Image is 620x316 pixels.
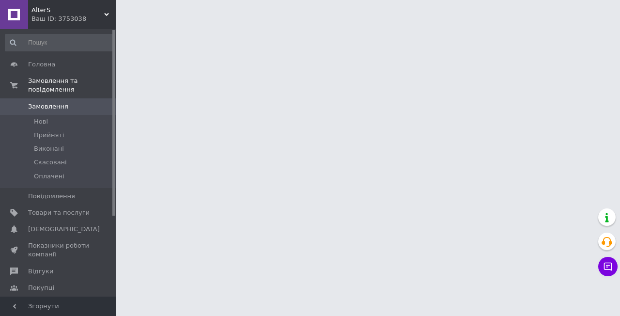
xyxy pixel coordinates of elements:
[31,6,104,15] span: AlterS
[34,158,67,167] span: Скасовані
[28,77,116,94] span: Замовлення та повідомлення
[34,144,64,153] span: Виконані
[34,172,64,181] span: Оплачені
[598,257,618,276] button: Чат з покупцем
[34,117,48,126] span: Нові
[31,15,116,23] div: Ваш ID: 3753038
[28,284,54,292] span: Покупці
[34,131,64,140] span: Прийняті
[28,267,53,276] span: Відгуки
[28,241,90,259] span: Показники роботи компанії
[5,34,114,51] input: Пошук
[28,192,75,201] span: Повідомлення
[28,60,55,69] span: Головна
[28,208,90,217] span: Товари та послуги
[28,225,100,234] span: [DEMOGRAPHIC_DATA]
[28,102,68,111] span: Замовлення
